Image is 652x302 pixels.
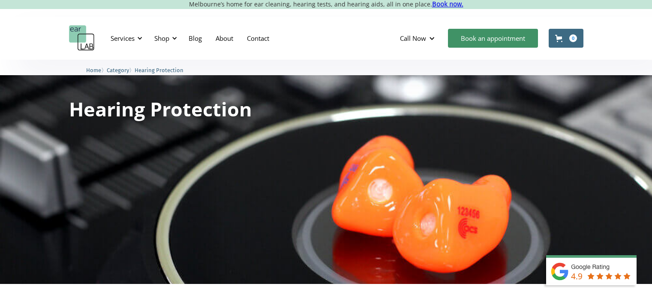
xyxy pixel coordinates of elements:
h1: Hearing Protection [69,99,252,119]
div: Services [105,25,145,51]
div: Services [111,34,135,43]
a: Home [86,66,101,74]
li: 〉 [86,66,107,75]
div: Shop [149,25,180,51]
div: Call Now [393,25,444,51]
div: 0 [569,34,577,42]
a: home [69,25,95,51]
div: Call Now [400,34,426,43]
span: Home [86,67,101,73]
span: Hearing Protection [135,67,183,73]
a: Category [107,66,129,74]
a: About [209,26,240,51]
span: Category [107,67,129,73]
a: Hearing Protection [135,66,183,74]
a: Contact [240,26,276,51]
a: Open cart [549,29,583,48]
a: Book an appointment [448,29,538,48]
a: Blog [182,26,209,51]
li: 〉 [107,66,135,75]
div: Shop [154,34,169,43]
